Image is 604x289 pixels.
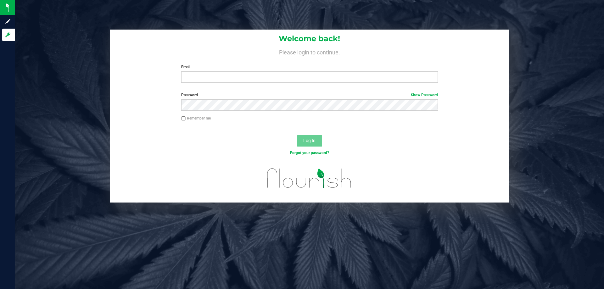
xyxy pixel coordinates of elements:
[181,116,186,121] input: Remember me
[5,32,11,38] inline-svg: Log in
[181,64,438,70] label: Email
[110,48,509,55] h4: Please login to continue.
[290,151,329,155] a: Forgot your password?
[110,35,509,43] h1: Welcome back!
[260,162,359,194] img: flourish_logo.svg
[303,138,316,143] span: Log In
[181,93,198,97] span: Password
[181,115,211,121] label: Remember me
[5,18,11,25] inline-svg: Sign up
[411,93,438,97] a: Show Password
[297,135,322,147] button: Log In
